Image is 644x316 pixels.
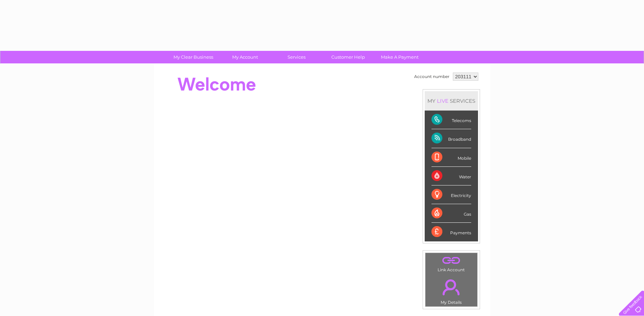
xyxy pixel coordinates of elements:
[269,51,325,63] a: Services
[372,51,428,63] a: Make A Payment
[431,223,471,241] div: Payments
[431,167,471,185] div: Water
[427,275,476,299] a: .
[412,71,451,82] td: Account number
[431,129,471,148] div: Broadband
[217,51,273,63] a: My Account
[436,98,450,104] div: LIVE
[425,253,478,274] td: Link Account
[431,185,471,204] div: Electricity
[431,148,471,167] div: Mobile
[431,111,471,129] div: Telecoms
[427,255,476,266] a: .
[425,91,478,111] div: MY SERVICES
[425,274,478,307] td: My Details
[165,51,221,63] a: My Clear Business
[320,51,376,63] a: Customer Help
[431,204,471,223] div: Gas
